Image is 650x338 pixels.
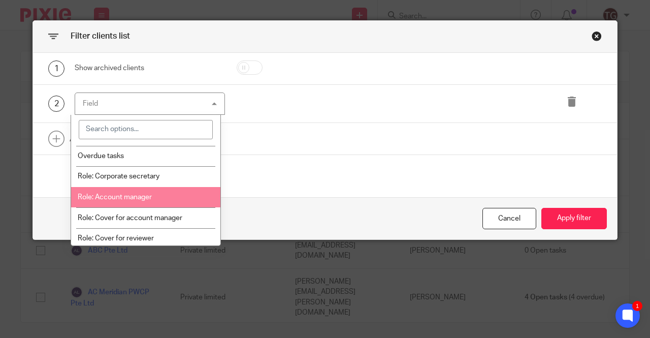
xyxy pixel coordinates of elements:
div: Field [83,100,98,107]
div: 1 [632,301,642,311]
span: Role: Cover for account manager [78,214,182,222]
div: 1 [48,60,64,77]
input: Search options... [79,120,213,139]
span: Role: Corporate secretary [78,173,159,180]
div: Close this dialog window [482,208,536,230]
button: Apply filter [541,208,607,230]
span: Overdue tasks [78,152,124,160]
span: Role: Account manager [78,194,152,201]
div: Show archived clients [75,63,225,73]
div: 2 [48,96,64,112]
span: Role: Cover for reviewer [78,235,154,242]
